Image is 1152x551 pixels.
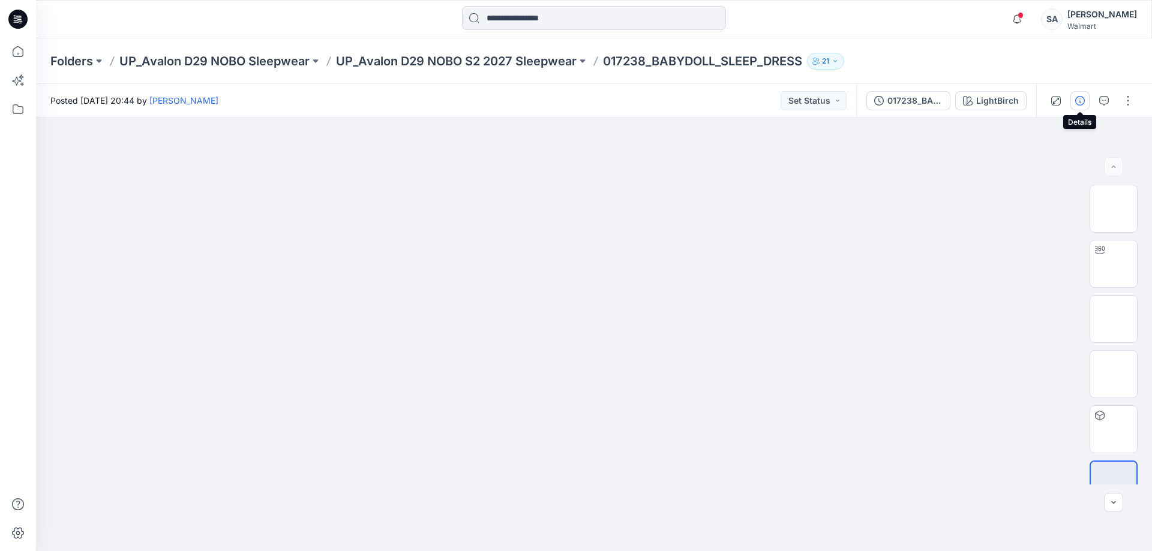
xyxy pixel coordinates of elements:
a: UP_Avalon D29 NOBO Sleepwear [119,53,310,70]
button: 017238_BABYDOLL_SLEEP_DRESS [866,91,950,110]
button: Details [1070,91,1090,110]
a: [PERSON_NAME] [149,95,218,106]
div: Walmart [1067,22,1137,31]
div: 017238_BABYDOLL_SLEEP_DRESS [887,94,943,107]
div: [PERSON_NAME] [1067,7,1137,22]
button: 21 [807,53,844,70]
div: LightBirch [976,94,1019,107]
p: 017238_BABYDOLL_SLEEP_DRESS [603,53,802,70]
span: Posted [DATE] 20:44 by [50,94,218,107]
div: SA [1041,8,1063,30]
button: LightBirch [955,91,1027,110]
a: Folders [50,53,93,70]
a: UP_Avalon D29 NOBO S2 2027 Sleepwear [336,53,577,70]
p: 21 [822,55,829,68]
